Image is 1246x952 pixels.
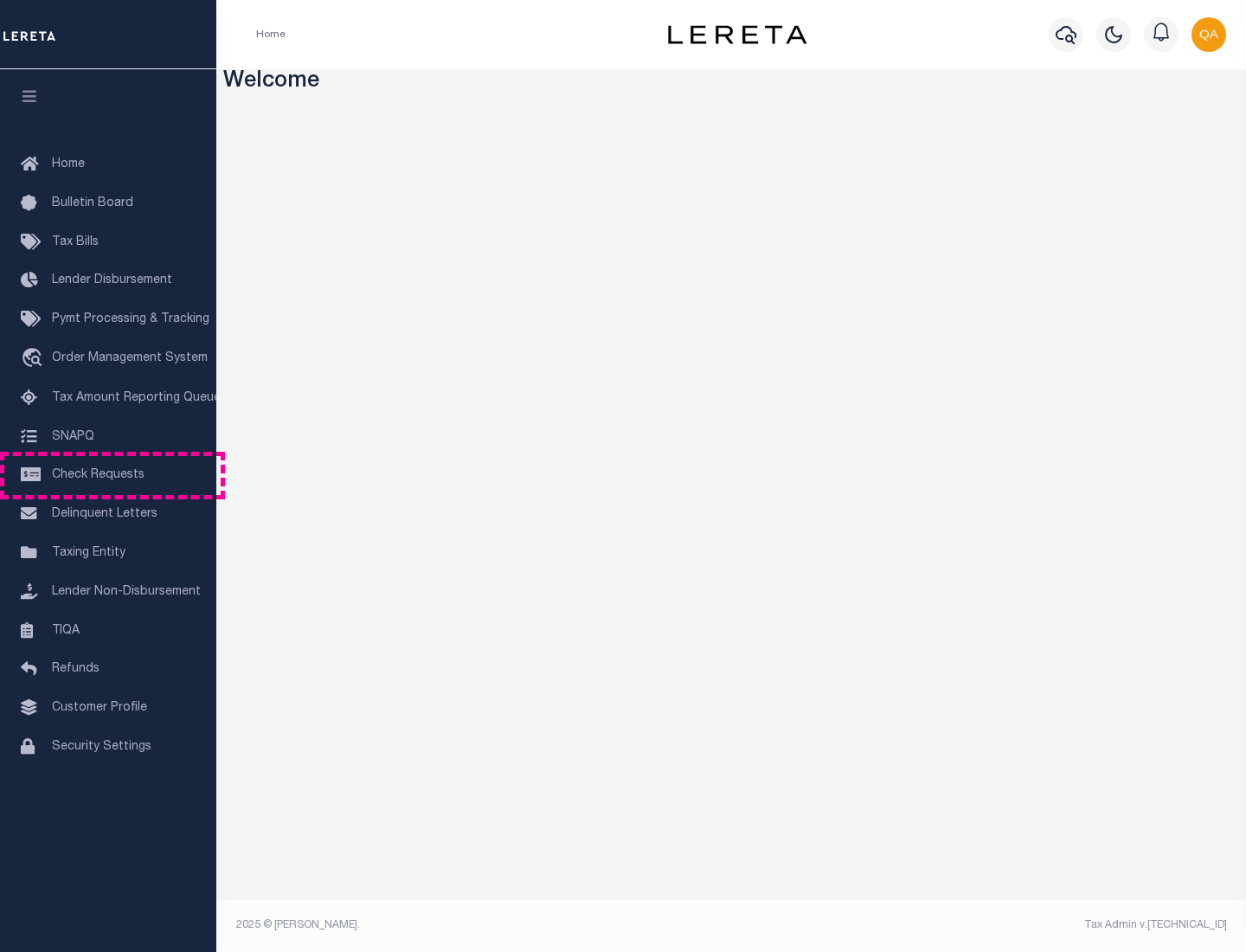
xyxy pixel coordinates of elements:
[1191,17,1226,52] img: svg+xml;base64,PHN2ZyB4bWxucz0iaHR0cDovL3d3dy53My5vcmcvMjAwMC9zdmciIHBvaW50ZXItZXZlbnRzPSJub25lIi...
[52,430,94,442] span: SNAPQ
[52,741,151,753] span: Security Settings
[223,69,1240,96] h3: Welcome
[256,27,286,42] li: Home
[52,392,221,404] span: Tax Amount Reporting Queue
[52,469,145,481] span: Check Requests
[21,348,48,370] i: travel_explore
[52,624,80,636] span: TIQA
[52,158,85,170] span: Home
[668,25,806,44] img: logo-dark.svg
[52,236,99,248] span: Tax Bills
[52,197,133,209] span: Bulletin Board
[223,917,732,933] div: 2025 © [PERSON_NAME].
[52,313,209,325] span: Pymt Processing & Tracking
[52,352,208,364] span: Order Management System
[52,586,201,598] span: Lender Non-Disbursement
[52,547,125,559] span: Taxing Entity
[52,274,172,286] span: Lender Disbursement
[52,663,100,675] span: Refunds
[52,702,147,714] span: Customer Profile
[744,917,1227,933] div: Tax Admin v.[TECHNICAL_ID]
[52,508,157,520] span: Delinquent Letters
